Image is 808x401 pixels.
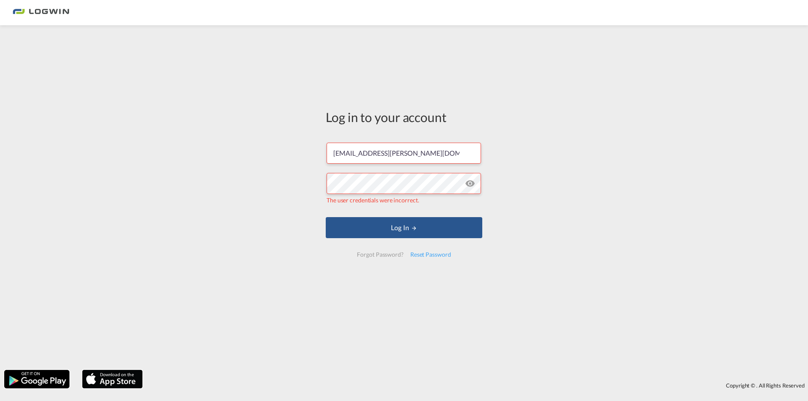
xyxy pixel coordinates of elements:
[407,247,454,262] div: Reset Password
[465,178,475,189] md-icon: icon-eye-off
[353,247,407,262] div: Forgot Password?
[326,217,482,238] button: LOGIN
[81,369,144,389] img: apple.png
[326,108,482,126] div: Log in to your account
[327,143,481,164] input: Enter email/phone number
[147,378,808,393] div: Copyright © . All Rights Reserved
[13,3,69,22] img: bc73a0e0d8c111efacd525e4c8ad7d32.png
[3,369,70,389] img: google.png
[327,197,419,204] span: The user credentials were incorrect.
